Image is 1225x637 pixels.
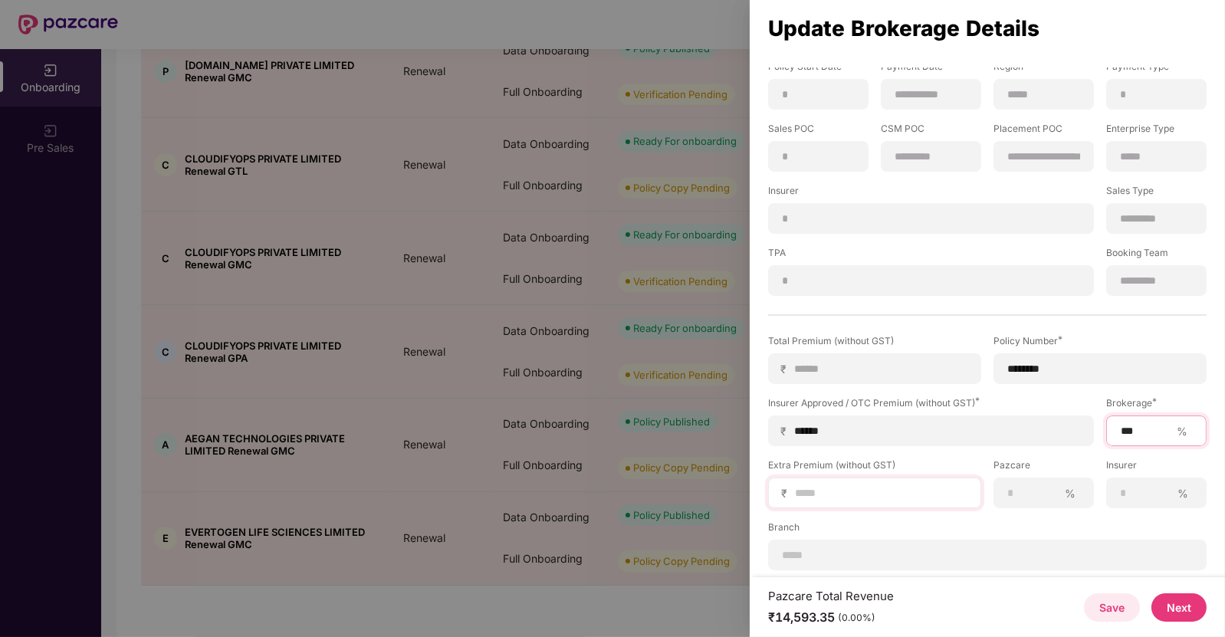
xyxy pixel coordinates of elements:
[838,612,875,624] div: (0.00%)
[993,458,1094,478] label: Pazcare
[1171,486,1194,501] span: %
[768,458,981,478] label: Extra Premium (without GST)
[993,334,1207,347] div: Policy Number
[881,122,981,141] label: CSM POC
[780,424,793,438] span: ₹
[768,609,894,626] div: ₹14,593.35
[768,589,894,603] div: Pazcare Total Revenue
[881,60,981,79] label: Payment Date
[1106,396,1207,409] div: Brokerage
[780,362,793,376] span: ₹
[1106,458,1207,478] label: Insurer
[993,122,1094,141] label: Placement POC
[768,184,1094,203] label: Insurer
[768,334,981,353] label: Total Premium (without GST)
[993,60,1094,79] label: Region
[768,20,1207,37] div: Update Brokerage Details
[768,122,869,141] label: Sales POC
[768,246,1094,265] label: TPA
[768,60,869,79] label: Policy Start Date
[1171,424,1194,438] span: %
[1059,486,1082,501] span: %
[1084,593,1140,622] button: Save
[1106,60,1207,79] label: Payment Type
[768,396,1094,409] div: Insurer Approved / OTC Premium (without GST)
[1106,122,1207,141] label: Enterprise Type
[1151,593,1207,622] button: Next
[768,520,1207,540] label: Branch
[781,486,793,501] span: ₹
[1106,184,1207,203] label: Sales Type
[1106,246,1207,265] label: Booking Team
